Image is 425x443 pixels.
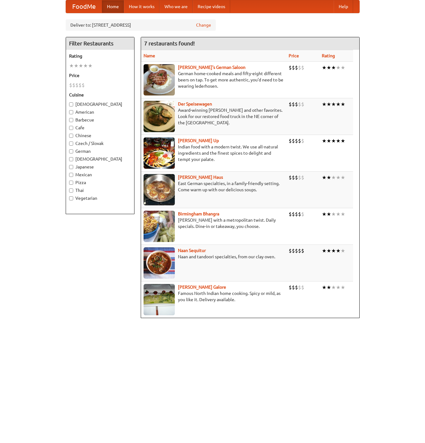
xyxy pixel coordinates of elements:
[341,137,345,144] li: ★
[336,64,341,71] li: ★
[69,179,131,186] label: Pizza
[289,247,292,254] li: $
[193,0,230,13] a: Recipe videos
[322,137,326,144] li: ★
[69,109,131,115] label: American
[298,101,301,108] li: $
[69,196,73,200] input: Vegetarian
[69,164,131,170] label: Japanese
[144,53,155,58] a: Name
[326,247,331,254] li: ★
[178,248,206,253] a: Naan Sequitur
[69,132,131,139] label: Chinese
[331,247,336,254] li: ★
[322,53,335,58] a: Rating
[331,284,336,291] li: ★
[336,211,341,218] li: ★
[326,64,331,71] li: ★
[341,211,345,218] li: ★
[69,53,131,59] h5: Rating
[144,137,175,169] img: curryup.jpg
[69,82,72,89] li: $
[336,137,341,144] li: ★
[69,117,131,123] label: Barbecue
[144,247,175,279] img: naansequitur.jpg
[69,195,131,201] label: Vegetarian
[295,211,298,218] li: $
[69,118,73,122] input: Barbecue
[341,284,345,291] li: ★
[292,137,295,144] li: $
[341,64,345,71] li: ★
[295,137,298,144] li: $
[289,284,292,291] li: $
[295,101,298,108] li: $
[178,65,245,70] a: [PERSON_NAME]'s German Saloon
[292,101,295,108] li: $
[301,174,304,181] li: $
[69,125,131,131] label: Cafe
[292,211,295,218] li: $
[178,175,223,180] b: [PERSON_NAME] Haus
[341,174,345,181] li: ★
[102,0,124,13] a: Home
[69,156,131,162] label: [DEMOGRAPHIC_DATA]
[69,134,73,138] input: Chinese
[326,284,331,291] li: ★
[144,101,175,132] img: speisewagen.jpg
[78,62,83,69] li: ★
[301,247,304,254] li: $
[178,285,226,290] b: [PERSON_NAME] Galore
[196,22,211,28] a: Change
[69,110,73,114] input: American
[292,64,295,71] li: $
[326,137,331,144] li: ★
[69,92,131,98] h5: Cuisine
[69,148,131,154] label: German
[298,247,301,254] li: $
[298,284,301,291] li: $
[301,64,304,71] li: $
[66,37,134,50] h4: Filter Restaurants
[78,82,82,89] li: $
[66,19,216,31] div: Deliver to: [STREET_ADDRESS]
[144,217,284,229] p: [PERSON_NAME] with a metropolitan twist. Daily specials. Dine-in or takeaway, you choose.
[326,101,331,108] li: ★
[295,174,298,181] li: $
[69,140,131,147] label: Czech / Slovak
[178,101,212,106] a: Der Speisewagen
[292,174,295,181] li: $
[331,101,336,108] li: ★
[295,64,298,71] li: $
[289,211,292,218] li: $
[144,40,195,46] ng-pluralize: 7 restaurants found!
[289,53,299,58] a: Price
[69,173,73,177] input: Mexican
[144,64,175,95] img: esthers.jpg
[298,211,301,218] li: $
[69,181,73,185] input: Pizza
[178,138,219,143] a: [PERSON_NAME] Up
[69,101,131,107] label: [DEMOGRAPHIC_DATA]
[326,174,331,181] li: ★
[298,137,301,144] li: $
[331,174,336,181] li: ★
[331,137,336,144] li: ★
[336,101,341,108] li: ★
[295,284,298,291] li: $
[144,284,175,315] img: currygalore.jpg
[301,137,304,144] li: $
[72,82,75,89] li: $
[144,254,284,260] p: Naan and tandoori specialties, from our clay oven.
[69,187,131,193] label: Thai
[82,82,85,89] li: $
[69,172,131,178] label: Mexican
[144,180,284,193] p: East German specialties, in a family-friendly setting. Come warm up with our delicious soups.
[69,149,73,153] input: German
[289,174,292,181] li: $
[336,247,341,254] li: ★
[178,211,219,216] a: Birmingham Bhangra
[69,102,73,106] input: [DEMOGRAPHIC_DATA]
[144,144,284,162] p: Indian food with a modern twist. We use all-natural ingredients and the finest spices to delight ...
